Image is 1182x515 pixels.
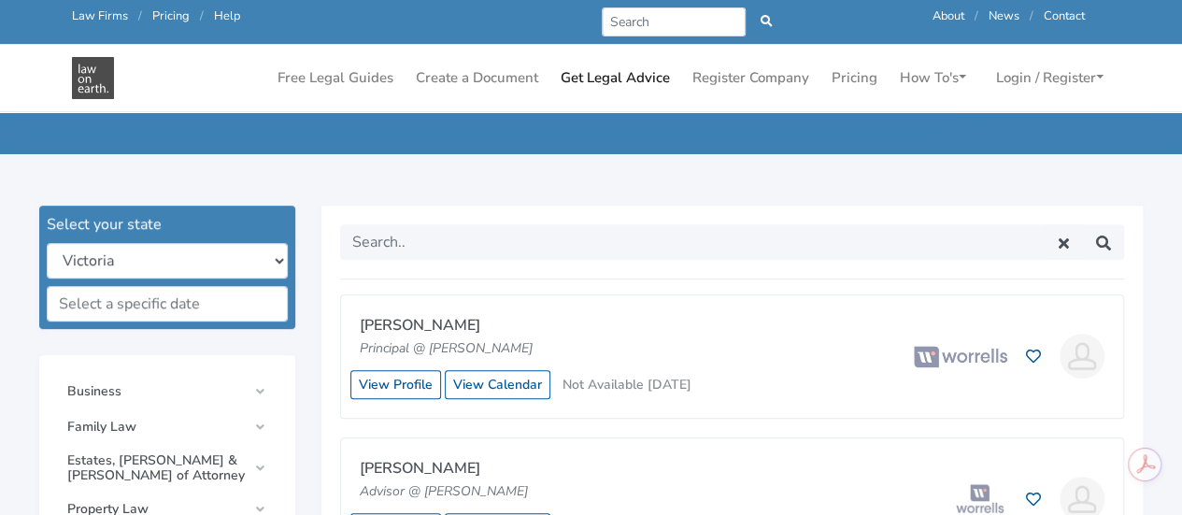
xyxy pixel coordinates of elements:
div: Select your state [47,213,288,236]
p: Advisor @ [PERSON_NAME] [360,481,687,502]
a: Free Legal Guides [270,60,401,96]
a: Contact [1044,7,1085,24]
a: Help [214,7,240,24]
p: [PERSON_NAME] [360,457,687,481]
a: Register Company [685,60,817,96]
a: How To's [892,60,974,96]
input: Search.. [340,224,1044,260]
a: Business [58,375,277,408]
input: Search [602,7,747,36]
a: News [989,7,1019,24]
a: Login / Register [989,60,1111,96]
a: Create a Document [408,60,546,96]
input: Select a specific date [47,286,288,322]
a: Family Law [58,410,277,444]
span: Estates, [PERSON_NAME] & [PERSON_NAME] of Attorney [67,453,247,483]
p: [PERSON_NAME] [360,314,687,338]
a: Get Legal Advice [553,60,677,96]
img: Get Legal Advice in [72,57,114,99]
a: About [933,7,964,24]
a: View Profile [350,370,441,399]
span: / [1030,7,1033,24]
span: / [138,7,142,24]
a: View Calendar [445,370,550,399]
a: Pricing [824,60,885,96]
span: / [200,7,204,24]
p: Principal @ [PERSON_NAME] [360,338,687,359]
a: Law Firms [72,7,128,24]
img: Scott Andersen [1060,334,1104,379]
span: Family Law [67,420,247,435]
a: Pricing [152,7,190,24]
span: / [975,7,978,24]
a: Estates, [PERSON_NAME] & [PERSON_NAME] of Attorney [58,446,277,491]
button: Not Available [DATE] [554,370,700,399]
img: Worrells [914,346,1007,367]
span: Business [67,384,247,399]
